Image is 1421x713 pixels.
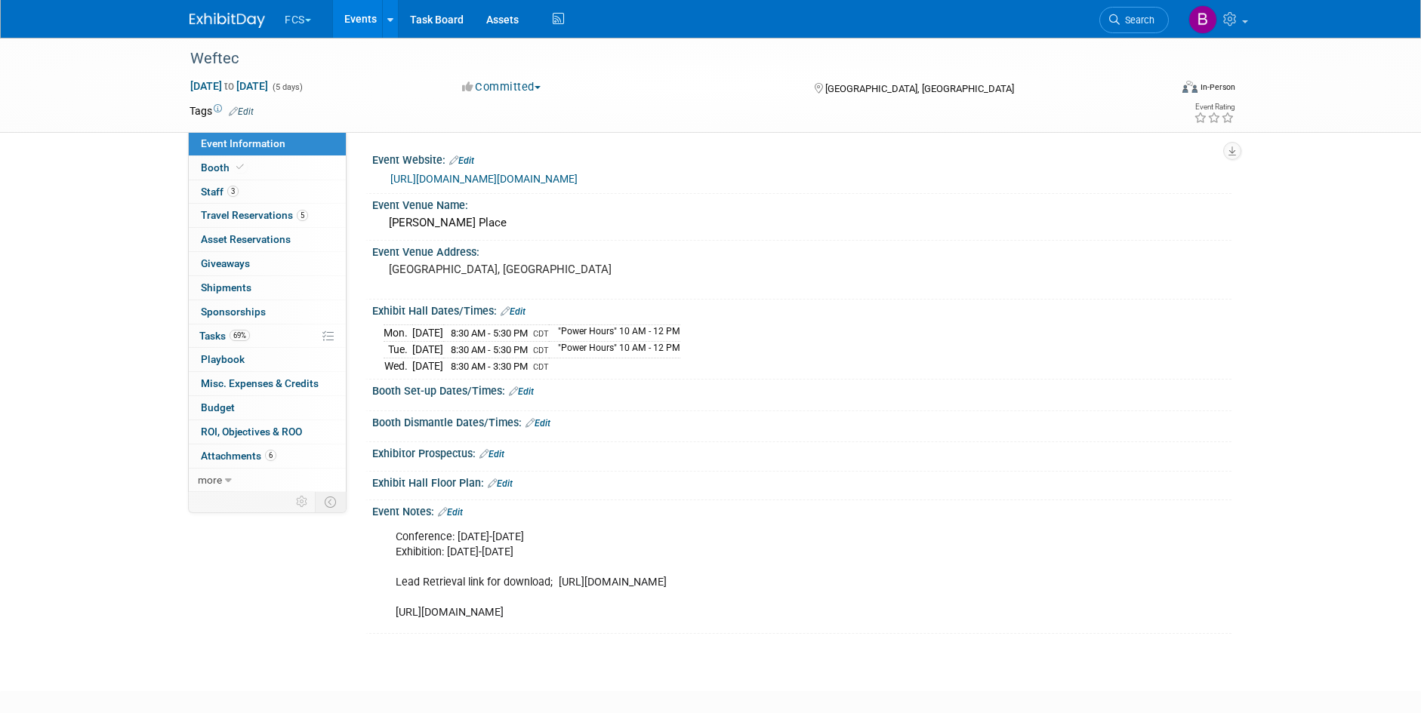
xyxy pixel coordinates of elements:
div: Event Notes: [372,500,1231,520]
a: Edit [509,386,534,397]
span: Search [1120,14,1154,26]
div: Event Venue Name: [372,194,1231,213]
td: Wed. [384,358,412,373]
a: Travel Reservations5 [189,204,346,227]
a: Tasks69% [189,324,346,348]
a: Search [1099,7,1169,33]
a: Booth [189,156,346,180]
span: Attachments [201,450,276,462]
span: 6 [265,450,276,461]
span: Misc. Expenses & Credits [201,377,319,389]
span: CDT [533,362,549,372]
span: [GEOGRAPHIC_DATA], [GEOGRAPHIC_DATA] [825,83,1014,94]
span: Travel Reservations [201,209,308,221]
span: ROI, Objectives & ROO [201,426,302,438]
a: Attachments6 [189,444,346,468]
div: Weftec [185,45,1146,72]
span: 8:30 AM - 5:30 PM [451,344,528,355]
a: Asset Reservations [189,228,346,251]
span: [DATE] [DATE] [190,79,269,93]
div: Exhibit Hall Floor Plan: [372,472,1231,491]
span: Giveaways [201,257,250,269]
a: Edit [438,507,463,518]
a: Budget [189,396,346,420]
a: Edit [479,449,504,459]
div: Booth Dismantle Dates/Times: [372,411,1231,431]
div: Event Rating [1194,103,1235,111]
a: Edit [488,478,513,489]
td: [DATE] [412,342,443,358]
a: more [189,469,346,492]
img: Barb DeWyer [1188,5,1217,34]
a: Sponsorships [189,300,346,324]
td: Mon. [384,325,412,342]
span: (5 days) [271,82,303,92]
div: [PERSON_NAME] Place [384,211,1220,235]
a: Edit [526,418,550,429]
span: CDT [533,346,549,355]
span: Sponsorships [201,306,266,318]
span: Budget [201,401,235,413]
span: Shipments [201,281,251,293]
a: [URL][DOMAIN_NAME][DOMAIN_NAME] [390,173,578,185]
span: CDT [533,329,549,339]
div: Event Format [1080,78,1235,101]
span: Staff [201,186,239,198]
span: Asset Reservations [201,233,291,245]
a: ROI, Objectives & ROO [189,420,346,444]
td: "Power Hours" 10 AM - 12 PM [549,325,680,342]
img: ExhibitDay [190,13,265,28]
span: 3 [227,186,239,197]
div: Event Website: [372,149,1231,168]
span: 69% [230,330,250,341]
span: Tasks [199,330,250,342]
span: 8:30 AM - 3:30 PM [451,361,528,372]
a: Edit [501,306,526,317]
a: Playbook [189,348,346,371]
a: Misc. Expenses & Credits [189,372,346,395]
span: Event Information [201,137,285,149]
div: Booth Set-up Dates/Times: [372,380,1231,399]
a: Edit [449,155,474,166]
a: Giveaways [189,252,346,275]
pre: [GEOGRAPHIC_DATA], [GEOGRAPHIC_DATA] [389,263,714,276]
button: Committed [457,79,547,95]
span: Playbook [201,353,245,365]
div: In-Person [1200,81,1235,93]
a: Event Information [189,132,346,155]
img: Format-Inperson.png [1182,81,1198,93]
span: more [198,474,222,486]
a: Staff3 [189,180,346,204]
span: to [222,80,236,92]
td: Personalize Event Tab Strip [289,492,316,512]
a: Edit [229,106,254,117]
i: Booth reservation complete [236,163,244,171]
div: Exhibit Hall Dates/Times: [372,300,1231,319]
div: Exhibitor Prospectus: [372,442,1231,462]
a: Shipments [189,276,346,300]
td: Tags [190,103,254,118]
span: Booth [201,161,247,174]
td: "Power Hours" 10 AM - 12 PM [549,342,680,358]
td: Tue. [384,342,412,358]
td: [DATE] [412,325,443,342]
div: Event Venue Address: [372,241,1231,260]
td: Toggle Event Tabs [316,492,347,512]
div: Conference: [DATE]-[DATE] Exhibition: [DATE]-[DATE] Lead Retrieval link for download; [URL][DOMAI... [385,522,1065,628]
td: [DATE] [412,358,443,373]
span: 5 [297,210,308,221]
span: 8:30 AM - 5:30 PM [451,327,528,339]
